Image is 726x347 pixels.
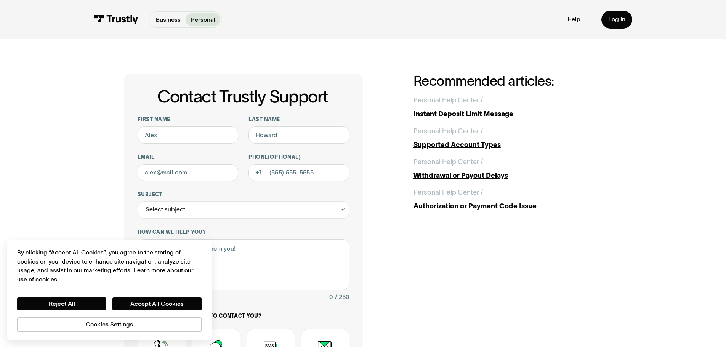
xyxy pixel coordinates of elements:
[608,16,625,23] div: Log in
[17,297,106,310] button: Reject All
[17,317,202,332] button: Cookies Settings
[413,109,603,119] div: Instant Deposit Limit Message
[186,13,220,26] a: Personal
[138,126,239,144] input: Alex
[413,171,603,181] div: Withdrawal or Payout Delays
[413,140,603,150] div: Supported Account Types
[17,248,202,331] div: Privacy
[248,126,349,144] input: Howard
[7,240,212,340] div: Cookie banner
[112,297,202,310] button: Accept All Cookies
[567,16,580,23] a: Help
[156,15,181,24] p: Business
[138,201,349,219] div: Select subject
[138,313,349,320] label: How would you like us to contact you?
[248,116,349,123] label: Last name
[136,87,349,106] h1: Contact Trustly Support
[17,248,202,284] div: By clicking “Accept All Cookies”, you agree to the storing of cookies on your device to enhance s...
[248,154,349,161] label: Phone
[413,126,603,150] a: Personal Help Center /Supported Account Types
[138,116,239,123] label: First name
[413,126,483,136] div: Personal Help Center /
[191,15,215,24] p: Personal
[329,292,333,302] div: 0
[601,11,632,29] a: Log in
[413,157,483,167] div: Personal Help Center /
[146,205,185,215] div: Select subject
[138,154,239,161] label: Email
[413,187,483,198] div: Personal Help Center /
[413,187,603,211] a: Personal Help Center /Authorization or Payment Code Issue
[268,154,301,160] span: (Optional)
[151,13,186,26] a: Business
[413,157,603,181] a: Personal Help Center /Withdrawal or Payout Delays
[138,229,349,236] label: How can we help you?
[413,95,483,106] div: Personal Help Center /
[248,164,349,181] input: (555) 555-5555
[413,95,603,119] a: Personal Help Center /Instant Deposit Limit Message
[335,292,349,302] div: / 250
[138,164,239,181] input: alex@mail.com
[94,15,138,24] img: Trustly Logo
[413,74,603,88] h2: Recommended articles:
[413,201,603,211] div: Authorization or Payment Code Issue
[138,191,349,198] label: Subject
